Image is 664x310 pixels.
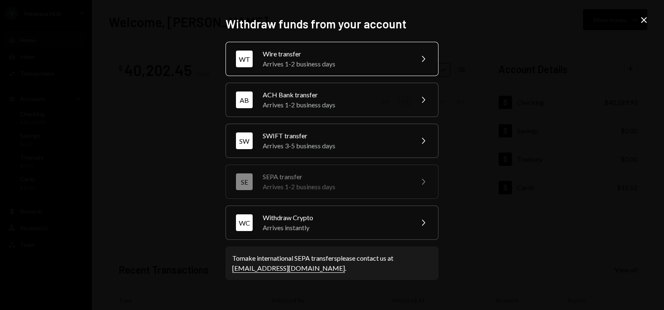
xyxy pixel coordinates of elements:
div: Wire transfer [263,49,408,59]
a: [EMAIL_ADDRESS][DOMAIN_NAME] [232,264,345,273]
div: To make international SEPA transfers please contact us at . [232,253,432,273]
div: Arrives 1-2 business days [263,100,408,110]
div: Withdraw Crypto [263,213,408,223]
div: SE [236,173,253,190]
div: ACH Bank transfer [263,90,408,100]
h2: Withdraw funds from your account [226,16,438,32]
button: WCWithdraw CryptoArrives instantly [226,206,438,240]
button: SESEPA transferArrives 1-2 business days [226,165,438,199]
div: Arrives 3-5 business days [263,141,408,151]
div: AB [236,91,253,108]
div: WC [236,214,253,231]
div: SW [236,132,253,149]
button: ABACH Bank transferArrives 1-2 business days [226,83,438,117]
div: SWIFT transfer [263,131,408,141]
div: Arrives 1-2 business days [263,59,408,69]
button: SWSWIFT transferArrives 3-5 business days [226,124,438,158]
div: SEPA transfer [263,172,408,182]
div: WT [236,51,253,67]
div: Arrives instantly [263,223,408,233]
div: Arrives 1-2 business days [263,182,408,192]
button: WTWire transferArrives 1-2 business days [226,42,438,76]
